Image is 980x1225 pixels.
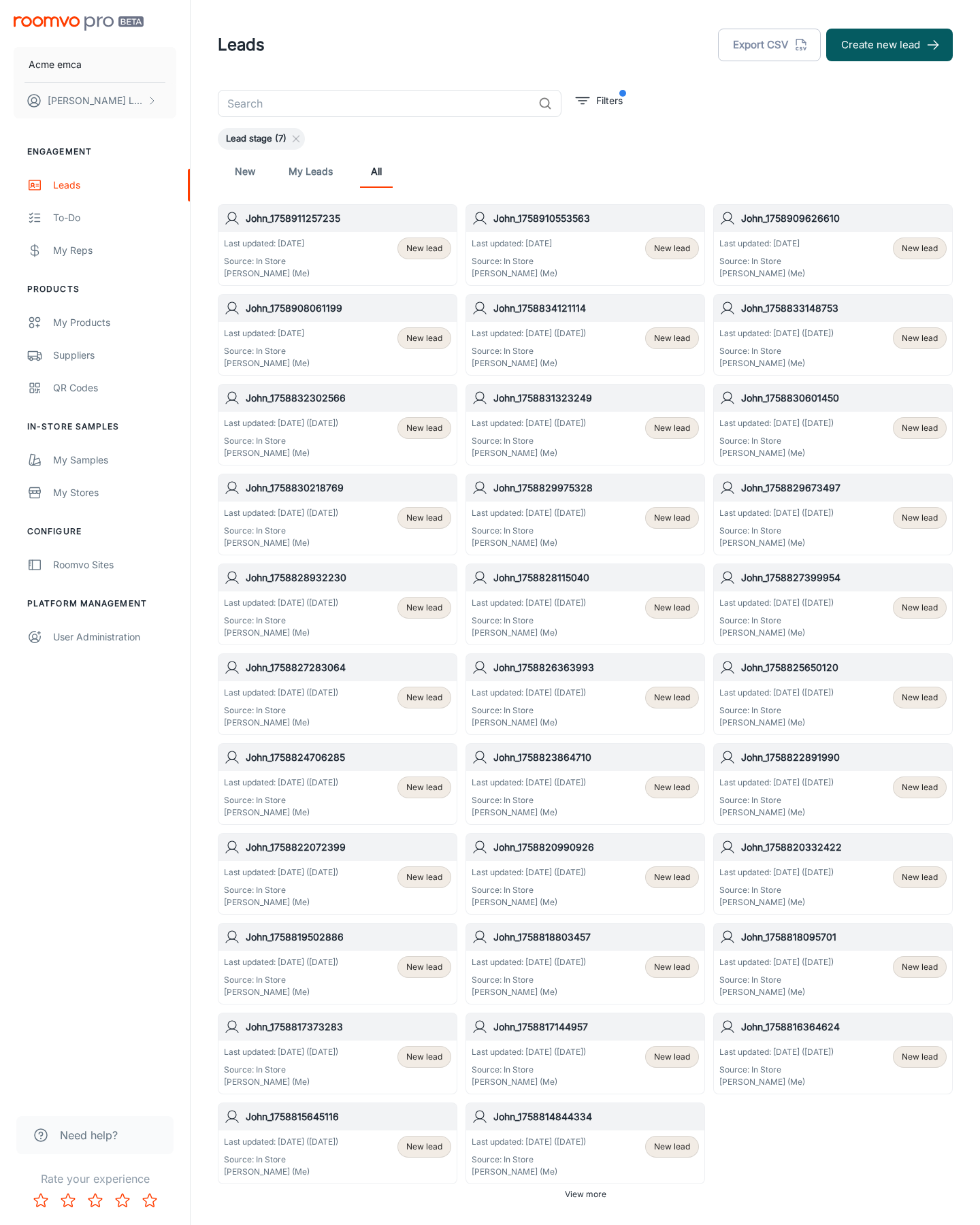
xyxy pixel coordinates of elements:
p: [PERSON_NAME] (Me) [472,1166,586,1178]
h6: John_1758823864710 [493,750,699,765]
span: Need help? [60,1127,118,1143]
a: John_1758827283064Last updated: [DATE] ([DATE])Source: In Store[PERSON_NAME] (Me)New lead [218,653,457,735]
a: John_1758822891990Last updated: [DATE] ([DATE])Source: In Store[PERSON_NAME] (Me)New lead [713,743,953,825]
span: New lead [654,1051,690,1063]
p: Source: In Store [719,525,834,537]
a: John_1758824706285Last updated: [DATE] ([DATE])Source: In Store[PERSON_NAME] (Me)New lead [218,743,457,825]
a: John_1758830601450Last updated: [DATE] ([DATE])Source: In Store[PERSON_NAME] (Me)New lead [713,384,953,465]
p: Last updated: [DATE] ([DATE]) [224,777,338,789]
h6: John_1758832302566 [246,391,451,406]
p: [PERSON_NAME] (Me) [472,1076,586,1088]
p: Source: In Store [719,884,834,896]
p: Last updated: [DATE] ([DATE]) [472,417,586,429]
p: Last updated: [DATE] ([DATE]) [472,507,586,519]
span: New lead [902,242,938,255]
a: John_1758833148753Last updated: [DATE] ([DATE])Source: In Store[PERSON_NAME] (Me)New lead [713,294,953,376]
p: [PERSON_NAME] Leaptools [48,93,144,108]
h6: John_1758824706285 [246,750,451,765]
a: John_1758818095701Last updated: [DATE] ([DATE])Source: In Store[PERSON_NAME] (Me)New lead [713,923,953,1004]
span: New lead [902,512,938,524]
h6: John_1758815645116 [246,1109,451,1124]
a: John_1758829975328Last updated: [DATE] ([DATE])Source: In Store[PERSON_NAME] (Me)New lead [465,474,705,555]
span: New lead [902,1051,938,1063]
h6: John_1758827283064 [246,660,451,675]
p: [PERSON_NAME] (Me) [719,267,805,280]
a: John_1758823864710Last updated: [DATE] ([DATE])Source: In Store[PERSON_NAME] (Me)New lead [465,743,705,825]
p: Last updated: [DATE] ([DATE]) [472,327,586,340]
h6: John_1758829975328 [493,480,699,495]
h6: John_1758816364624 [741,1019,947,1034]
p: Source: In Store [719,615,834,627]
h6: John_1758909626610 [741,211,947,226]
a: John_1758910553563Last updated: [DATE]Source: In Store[PERSON_NAME] (Me)New lead [465,204,705,286]
a: John_1758828932230Last updated: [DATE] ([DATE])Source: In Store[PERSON_NAME] (Me)New lead [218,563,457,645]
h6: John_1758817144957 [493,1019,699,1034]
h6: John_1758828115040 [493,570,699,585]
span: New lead [654,1141,690,1153]
p: [PERSON_NAME] (Me) [719,447,834,459]
p: Source: In Store [224,435,338,447]
span: Lead stage (7) [218,132,295,146]
p: Last updated: [DATE] ([DATE]) [472,956,586,968]
div: QR Codes [53,380,176,395]
span: New lead [406,1141,442,1153]
h6: John_1758830218769 [246,480,451,495]
h6: John_1758828932230 [246,570,451,585]
p: [PERSON_NAME] (Me) [719,627,834,639]
p: Source: In Store [472,1064,586,1076]
p: [PERSON_NAME] (Me) [472,537,586,549]
h6: John_1758825650120 [741,660,947,675]
h6: John_1758820332422 [741,840,947,855]
p: [PERSON_NAME] (Me) [224,627,338,639]
p: [PERSON_NAME] (Me) [224,896,338,909]
h6: John_1758822072399 [246,840,451,855]
button: Export CSV [718,29,821,61]
p: Last updated: [DATE] ([DATE]) [224,956,338,968]
button: Rate 4 star [109,1187,136,1214]
h6: John_1758911257235 [246,211,451,226]
a: John_1758830218769Last updated: [DATE] ([DATE])Source: In Store[PERSON_NAME] (Me)New lead [218,474,457,555]
p: Last updated: [DATE] ([DATE]) [719,1046,834,1058]
a: John_1758819502886Last updated: [DATE] ([DATE])Source: In Store[PERSON_NAME] (Me)New lead [218,923,457,1004]
p: Last updated: [DATE] ([DATE]) [719,687,834,699]
p: [PERSON_NAME] (Me) [472,267,557,280]
p: Source: In Store [224,794,338,806]
p: Source: In Store [224,1154,338,1166]
p: [PERSON_NAME] (Me) [224,717,338,729]
div: User Administration [53,630,176,644]
p: [PERSON_NAME] (Me) [472,717,586,729]
button: filter [572,90,626,112]
div: My Samples [53,453,176,468]
p: Source: In Store [719,794,834,806]
div: My Reps [53,243,176,258]
a: John_1758820332422Last updated: [DATE] ([DATE])Source: In Store[PERSON_NAME] (Me)New lead [713,833,953,915]
span: New lead [406,781,442,794]
h6: John_1758822891990 [741,750,947,765]
span: New lead [406,602,442,614]
h6: John_1758826363993 [493,660,699,675]
p: Last updated: [DATE] ([DATE]) [472,777,586,789]
p: Last updated: [DATE] ([DATE]) [224,1046,338,1058]
span: New lead [654,691,690,704]
p: Last updated: [DATE] [224,238,310,250]
a: John_1758818803457Last updated: [DATE] ([DATE])Source: In Store[PERSON_NAME] (Me)New lead [465,923,705,1004]
a: John_1758834121114Last updated: [DATE] ([DATE])Source: In Store[PERSON_NAME] (Me)New lead [465,294,705,376]
span: New lead [902,602,938,614]
h6: John_1758833148753 [741,301,947,316]
p: Rate your experience [11,1171,179,1187]
p: Source: In Store [472,884,586,896]
span: New lead [654,422,690,434]
p: Last updated: [DATE] ([DATE]) [719,417,834,429]
p: Source: In Store [472,1154,586,1166]
span: View more [565,1188,606,1200]
span: New lead [406,691,442,704]
a: John_1758820990926Last updated: [DATE] ([DATE])Source: In Store[PERSON_NAME] (Me)New lead [465,833,705,915]
div: Leads [53,178,176,193]
p: [PERSON_NAME] (Me) [224,447,338,459]
a: John_1758829673497Last updated: [DATE] ([DATE])Source: In Store[PERSON_NAME] (Me)New lead [713,474,953,555]
h6: John_1758817373283 [246,1019,451,1034]
p: Source: In Store [472,255,557,267]
p: Source: In Store [472,704,586,717]
h6: John_1758827399954 [741,570,947,585]
p: Source: In Store [472,974,586,986]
